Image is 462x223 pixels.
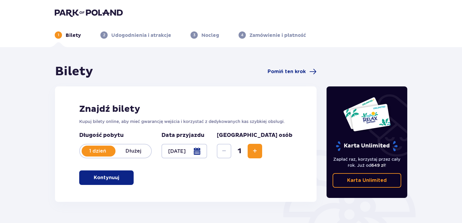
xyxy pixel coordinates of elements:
span: 649 zł [371,163,385,168]
p: Kupuj bilety online, aby mieć gwarancję wejścia i korzystać z dedykowanych kas szybkiej obsługi. [79,118,292,124]
p: Nocleg [201,32,219,39]
a: Pomiń ten krok [268,68,317,75]
span: 1 [233,147,246,156]
p: 4 [241,32,243,38]
p: Karta Unlimited [335,141,398,151]
p: Długość pobytu [79,132,152,139]
p: 2 [103,32,105,38]
p: 1 [58,32,59,38]
p: Bilety [66,32,81,39]
p: 1 dzień [80,148,115,154]
h2: Znajdź bilety [79,103,292,115]
button: Increase [248,144,262,158]
p: Karta Unlimited [347,177,387,184]
p: Data przyjazdu [161,132,204,139]
p: Dłużej [115,148,151,154]
h1: Bilety [55,64,93,79]
p: 3 [193,32,195,38]
button: Kontynuuj [79,170,134,185]
a: Karta Unlimited [333,173,402,188]
button: Decrease [217,144,231,158]
p: [GEOGRAPHIC_DATA] osób [217,132,292,139]
p: Zapłać raz, korzystaj przez cały rok. Już od ! [333,156,402,168]
p: Udogodnienia i atrakcje [111,32,171,39]
p: Zamówienie i płatność [249,32,306,39]
p: Kontynuuj [94,174,119,181]
span: Pomiń ten krok [268,68,306,75]
img: Park of Poland logo [55,8,123,17]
